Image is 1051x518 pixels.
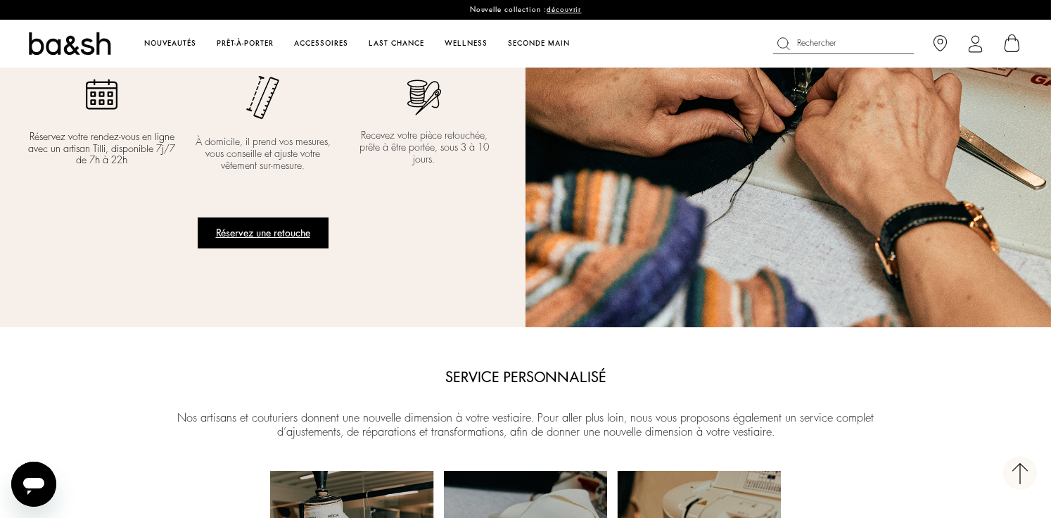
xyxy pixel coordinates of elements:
p: SERVICE PERSONNALISÉ [161,369,891,386]
span: Seconde main [508,40,570,47]
a: Accessoires [293,37,350,51]
img: ba&sh [25,31,115,57]
a: Last chance [367,37,426,51]
span: Nouveautés [144,40,196,47]
a: Prêt-à-porter [215,37,275,51]
p: Recevez votre pièce retouchée, prête à être portée, sous 3 à 10 jours. [350,129,497,165]
iframe: Bouton de lancement de la fenêtre de messagerie [11,462,56,507]
p: Réservez votre rendez-vous en ligne avec un artisan Tilli, disponible 7j/7 de 7h à 22h [28,131,175,166]
span: WELLNESS [445,40,488,47]
p: À domicile, il prend vos mesures, vous conseille et ajuste votre vêtement sur-mesure. [189,136,336,171]
span: Prêt-à-porter [217,40,274,47]
nav: Utility navigation [773,33,1026,54]
button: Rechercher [773,33,914,54]
a: découvrir [547,6,582,13]
span: Last chance [369,40,424,47]
a: WELLNESS [443,37,489,51]
span: Nouvelle collection : [470,6,547,13]
a: Nouveautés [143,37,198,51]
button: Réservez une retouche [198,217,329,249]
a: Seconde main [507,37,571,51]
span: Accessoires [294,40,348,47]
span: Rechercher [797,39,836,46]
p: Nos artisans et couturiers donnent une nouvelle dimension à votre vestiaire. Pour aller plus loin... [161,412,891,438]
